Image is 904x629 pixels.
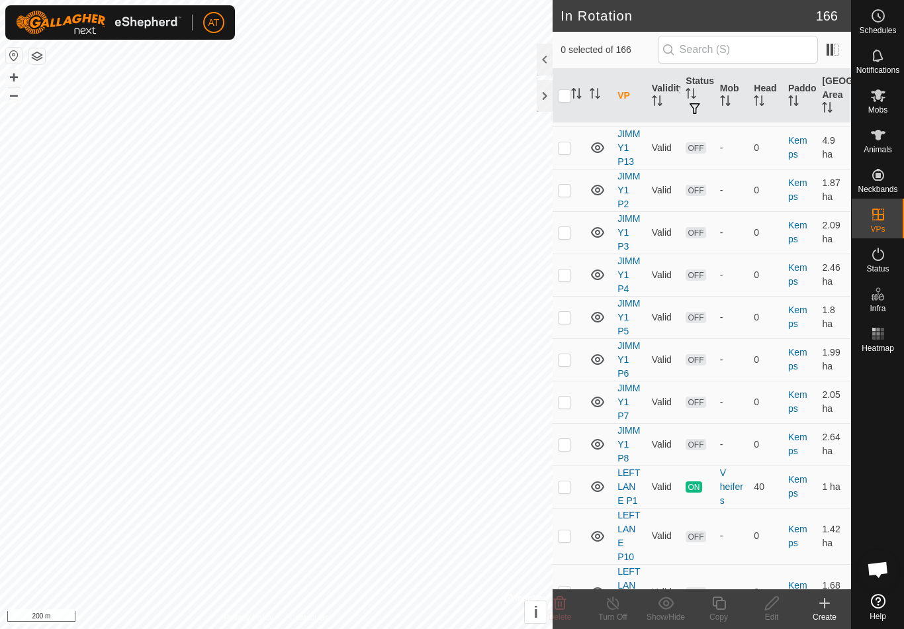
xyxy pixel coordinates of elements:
a: JIMMY1 P5 [617,298,640,336]
input: Search (S) [658,36,818,64]
td: Valid [647,564,681,620]
td: 4.9 ha [817,126,851,169]
div: - [720,529,744,543]
div: Open chat [858,550,898,589]
div: V heifers [720,466,744,508]
p-sorticon: Activate to sort [686,90,696,101]
td: 1.87 ha [817,169,851,211]
div: Copy [692,611,745,623]
a: JIMMY1 P2 [617,171,640,209]
a: Privacy Policy [224,612,274,624]
span: 0 selected of 166 [561,43,657,57]
td: 2.09 ha [817,211,851,254]
div: - [720,141,744,155]
p-sorticon: Activate to sort [571,90,582,101]
span: Mobs [868,106,887,114]
td: Valid [647,508,681,564]
a: Kemps [788,262,807,287]
p-sorticon: Activate to sort [822,104,833,115]
div: - [720,268,744,282]
span: OFF [686,312,705,323]
p-sorticon: Activate to sort [590,90,600,101]
td: 2.46 ha [817,254,851,296]
span: Help [870,612,886,620]
span: OFF [686,269,705,281]
span: VPs [870,225,885,233]
th: Status [680,69,715,123]
p-sorticon: Activate to sort [652,97,662,108]
p-sorticon: Activate to sort [754,97,764,108]
span: Animals [864,146,892,154]
th: Validity [647,69,681,123]
td: 1 ha [817,465,851,508]
span: OFF [686,354,705,365]
a: Kemps [788,524,807,548]
td: Valid [647,169,681,211]
button: Map Layers [29,48,45,64]
span: Notifications [856,66,899,74]
button: – [6,87,22,103]
div: Create [798,611,851,623]
td: 2.64 ha [817,423,851,465]
td: 0 [748,381,783,423]
a: Kemps [788,347,807,371]
a: Kemps [788,305,807,329]
a: Kemps [788,580,807,605]
td: Valid [647,296,681,338]
a: JIMMY1 P3 [617,213,640,252]
a: JIMMY1 P8 [617,425,640,463]
a: Help [852,589,904,626]
td: Valid [647,211,681,254]
span: OFF [686,397,705,408]
td: 0 [748,338,783,381]
td: 0 [748,564,783,620]
th: Mob [715,69,749,123]
button: + [6,70,22,85]
a: JIMMY1 P7 [617,383,640,421]
div: Turn Off [586,611,639,623]
td: 1.99 ha [817,338,851,381]
img: Gallagher Logo [16,11,181,34]
a: Kemps [788,432,807,456]
a: JIMMY1 P4 [617,256,640,294]
span: OFF [686,439,705,450]
span: i [533,603,538,621]
span: OFF [686,587,705,599]
td: 1.68 ha [817,564,851,620]
span: OFF [686,531,705,542]
a: Kemps [788,177,807,202]
div: Edit [745,611,798,623]
a: Kemps [788,220,807,244]
div: - [720,311,744,324]
div: Show/Hide [639,611,692,623]
div: - [720,395,744,409]
td: 0 [748,126,783,169]
a: Contact Us [289,612,328,624]
td: 1.8 ha [817,296,851,338]
td: 0 [748,423,783,465]
span: AT [208,16,220,30]
div: - [720,226,744,240]
p-sorticon: Activate to sort [720,97,731,108]
span: Neckbands [858,185,897,193]
th: [GEOGRAPHIC_DATA] Area [817,69,851,123]
span: 166 [816,6,838,26]
div: - [720,438,744,452]
td: Valid [647,423,681,465]
a: JIMMY1 P6 [617,340,640,379]
td: Valid [647,465,681,508]
th: Paddock [783,69,817,123]
a: Kemps [788,474,807,499]
a: Kemps [788,389,807,414]
td: 0 [748,211,783,254]
a: LEFT LANE P1 [617,467,640,506]
span: OFF [686,227,705,238]
span: Schedules [859,26,896,34]
td: 0 [748,508,783,564]
td: Valid [647,254,681,296]
td: 1.42 ha [817,508,851,564]
a: JIMMY1 P12 [617,86,640,124]
a: Kemps [788,135,807,160]
h2: In Rotation [561,8,815,24]
button: i [525,601,547,623]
